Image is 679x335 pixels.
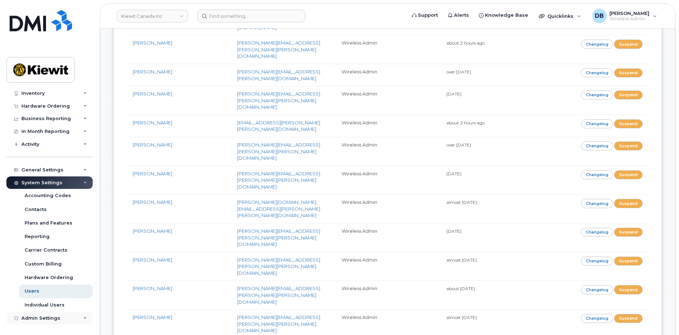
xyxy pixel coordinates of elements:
[581,40,613,48] a: Changelog
[581,285,613,294] a: Changelog
[446,69,471,74] small: over [DATE]
[117,10,188,22] a: Kiewit Canada Inc
[614,141,643,150] a: Suspend
[133,314,172,320] a: [PERSON_NAME]
[446,200,477,205] small: almost [DATE]
[133,91,172,97] a: [PERSON_NAME]
[446,120,485,125] small: about 2 hours ago
[648,304,674,330] iframe: Messenger Launcher
[237,11,320,30] a: [PERSON_NAME][EMAIL_ADDRESS][PERSON_NAME][PERSON_NAME][DOMAIN_NAME]
[237,257,320,276] a: [PERSON_NAME][EMAIL_ADDRESS][PERSON_NAME][PERSON_NAME][DOMAIN_NAME]
[581,170,613,179] a: Changelog
[237,91,320,110] a: [PERSON_NAME][EMAIL_ADDRESS][PERSON_NAME][PERSON_NAME][DOMAIN_NAME]
[581,199,613,208] a: Changelog
[237,142,320,161] a: [PERSON_NAME][EMAIL_ADDRESS][PERSON_NAME][PERSON_NAME][DOMAIN_NAME]
[335,280,440,309] td: Wireless Admin
[133,40,172,46] a: [PERSON_NAME]
[335,64,440,86] td: Wireless Admin
[614,228,643,237] a: Suspend
[133,285,172,291] a: [PERSON_NAME]
[197,10,305,22] input: Find something...
[418,12,438,19] span: Support
[485,12,528,19] span: Knowledge Base
[335,194,440,223] td: Wireless Admin
[133,120,172,125] a: [PERSON_NAME]
[614,257,643,266] a: Suspend
[547,13,573,19] span: Quicklinks
[407,8,443,22] a: Support
[335,223,440,252] td: Wireless Admin
[595,12,604,20] span: DB
[581,314,613,323] a: Changelog
[614,119,643,128] a: Suspend
[237,171,320,190] a: [PERSON_NAME][EMAIL_ADDRESS][PERSON_NAME][PERSON_NAME][DOMAIN_NAME]
[609,16,649,22] span: Wireless Admin
[237,285,320,304] a: [PERSON_NAME][EMAIL_ADDRESS][PERSON_NAME][PERSON_NAME][DOMAIN_NAME]
[587,9,662,23] div: Daniel Buffington
[581,257,613,266] a: Changelog
[581,119,613,128] a: Changelog
[237,199,320,218] a: [PERSON_NAME][DOMAIN_NAME][EMAIL_ADDRESS][PERSON_NAME][PERSON_NAME][DOMAIN_NAME]
[581,68,613,77] a: Changelog
[581,141,613,150] a: Changelog
[581,228,613,237] a: Changelog
[614,91,643,99] a: Suspend
[133,228,172,234] a: [PERSON_NAME]
[237,314,320,333] a: [PERSON_NAME][EMAIL_ADDRESS][PERSON_NAME][PERSON_NAME][DOMAIN_NAME]
[443,8,474,22] a: Alerts
[446,40,485,46] small: about 2 hours ago
[614,170,643,179] a: Suspend
[133,199,172,205] a: [PERSON_NAME]
[581,91,613,99] a: Changelog
[614,40,643,48] a: Suspend
[614,314,643,323] a: Suspend
[609,10,649,16] span: [PERSON_NAME]
[133,69,172,74] a: [PERSON_NAME]
[133,171,172,176] a: [PERSON_NAME]
[446,315,477,320] small: almost [DATE]
[335,166,440,195] td: Wireless Admin
[335,137,440,166] td: Wireless Admin
[614,285,643,294] a: Suspend
[237,120,320,132] a: [EMAIL_ADDRESS][PERSON_NAME][PERSON_NAME][DOMAIN_NAME]
[237,69,320,81] a: [PERSON_NAME][EMAIL_ADDRESS][PERSON_NAME][DOMAIN_NAME]
[446,286,475,291] small: about [DATE]
[534,9,586,23] div: Quicklinks
[133,142,172,148] a: [PERSON_NAME]
[335,252,440,281] td: Wireless Admin
[614,68,643,77] a: Suspend
[614,199,643,208] a: Suspend
[335,86,440,115] td: Wireless Admin
[446,228,461,234] small: [DATE]
[237,40,320,59] a: [PERSON_NAME][EMAIL_ADDRESS][PERSON_NAME][PERSON_NAME][DOMAIN_NAME]
[133,257,172,263] a: [PERSON_NAME]
[335,35,440,64] td: Wireless Admin
[335,115,440,137] td: Wireless Admin
[474,8,533,22] a: Knowledge Base
[237,228,320,247] a: [PERSON_NAME][EMAIL_ADDRESS][PERSON_NAME][PERSON_NAME][DOMAIN_NAME]
[446,142,471,148] small: over [DATE]
[446,171,461,176] small: [DATE]
[446,91,461,97] small: [DATE]
[446,257,477,263] small: almost [DATE]
[454,12,469,19] span: Alerts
